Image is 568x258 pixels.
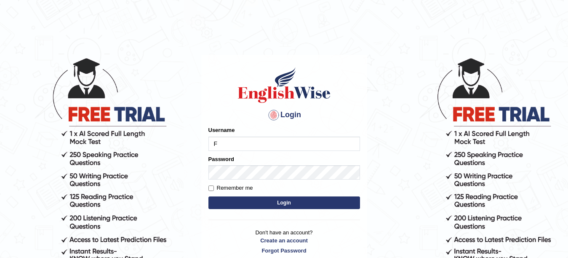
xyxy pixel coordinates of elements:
input: Remember me [208,185,214,191]
a: Create an account [208,236,360,245]
h4: Login [208,108,360,122]
label: Username [208,126,235,134]
p: Don't have an account? [208,228,360,255]
label: Remember me [208,184,253,192]
button: Login [208,196,360,209]
a: Forgot Password [208,247,360,255]
label: Password [208,155,234,163]
img: Logo of English Wise sign in for intelligent practice with AI [236,66,332,104]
